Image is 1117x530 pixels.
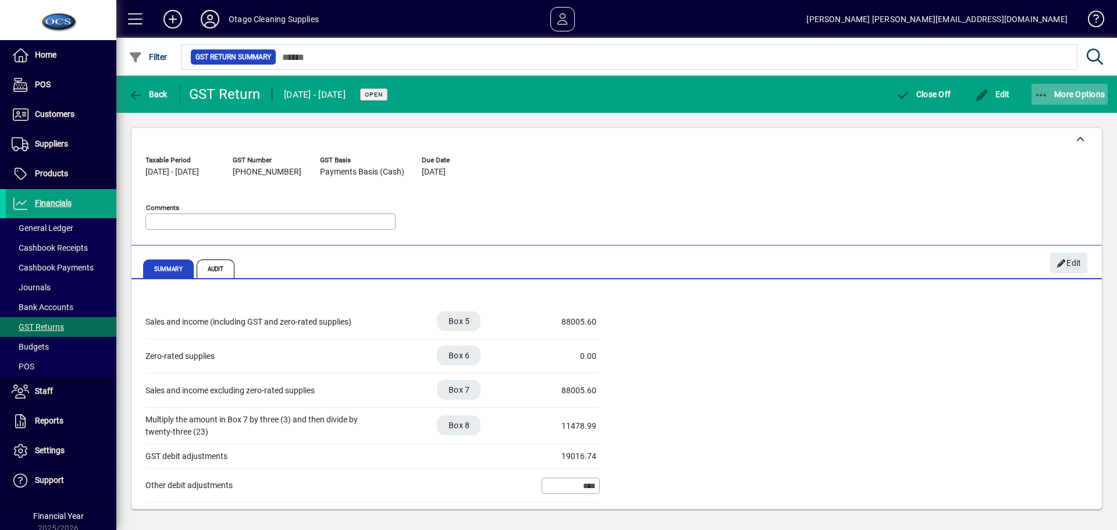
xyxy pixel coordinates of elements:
[538,420,596,432] div: 11478.99
[422,168,446,177] span: [DATE]
[35,446,65,455] span: Settings
[6,297,116,317] a: Bank Accounts
[6,377,116,406] a: Staff
[35,475,64,485] span: Support
[893,84,954,105] button: Close Off
[538,450,596,463] div: 19016.74
[12,303,73,312] span: Bank Accounts
[6,41,116,70] a: Home
[6,218,116,238] a: General Ledger
[12,362,34,371] span: POS
[449,384,469,396] span: Box 7
[12,283,51,292] span: Journals
[6,357,116,376] a: POS
[284,86,346,104] div: [DATE] - [DATE]
[233,156,303,164] span: GST Number
[154,9,191,30] button: Add
[116,84,180,105] app-page-header-button: Back
[197,259,235,278] span: Audit
[126,47,170,67] button: Filter
[229,10,319,29] div: Otago Cleaning Supplies
[145,350,378,362] div: Zero-rated supplies
[145,450,378,463] div: GST debit adjustments
[6,466,116,495] a: Support
[145,156,215,164] span: Taxable Period
[320,168,404,177] span: Payments Basis (Cash)
[126,84,170,105] button: Back
[143,259,194,278] span: Summary
[1079,2,1102,40] a: Knowledge Base
[1031,84,1108,105] button: More Options
[146,204,179,212] mat-label: Comments
[12,223,73,233] span: General Ledger
[12,342,49,351] span: Budgets
[320,156,404,164] span: GST Basis
[35,109,74,119] span: Customers
[129,52,168,62] span: Filter
[145,414,378,438] div: Multiply the amount in Box 7 by three (3) and then divide by twenty-three (23)
[145,316,378,328] div: Sales and income (including GST and zero-rated supplies)
[896,90,951,99] span: Close Off
[972,84,1013,105] button: Edit
[35,80,51,89] span: POS
[6,278,116,297] a: Journals
[6,130,116,159] a: Suppliers
[12,263,94,272] span: Cashbook Payments
[1050,252,1087,273] button: Edit
[538,350,596,362] div: 0.00
[449,419,469,431] span: Box 8
[6,317,116,337] a: GST Returns
[538,385,596,397] div: 88005.60
[35,198,72,208] span: Financials
[12,243,88,252] span: Cashbook Receipts
[35,416,63,425] span: Reports
[6,159,116,188] a: Products
[975,90,1010,99] span: Edit
[6,337,116,357] a: Budgets
[35,139,68,148] span: Suppliers
[35,169,68,178] span: Products
[145,385,378,397] div: Sales and income excluding zero-rated supplies
[365,91,383,98] span: Open
[145,479,378,492] div: Other debit adjustments
[191,9,229,30] button: Profile
[1034,90,1105,99] span: More Options
[129,90,168,99] span: Back
[33,511,84,521] span: Financial Year
[806,10,1068,29] div: [PERSON_NAME] [PERSON_NAME][EMAIL_ADDRESS][DOMAIN_NAME]
[195,51,271,63] span: GST Return Summary
[6,238,116,258] a: Cashbook Receipts
[6,407,116,436] a: Reports
[449,315,469,327] span: Box 5
[1056,254,1082,273] span: Edit
[422,156,492,164] span: Due Date
[35,386,53,396] span: Staff
[6,100,116,129] a: Customers
[233,168,301,177] span: [PHONE_NUMBER]
[6,258,116,278] a: Cashbook Payments
[449,350,469,361] span: Box 6
[35,50,56,59] span: Home
[189,85,261,104] div: GST Return
[6,70,116,99] a: POS
[6,436,116,465] a: Settings
[538,316,596,328] div: 88005.60
[145,168,199,177] span: [DATE] - [DATE]
[12,322,64,332] span: GST Returns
